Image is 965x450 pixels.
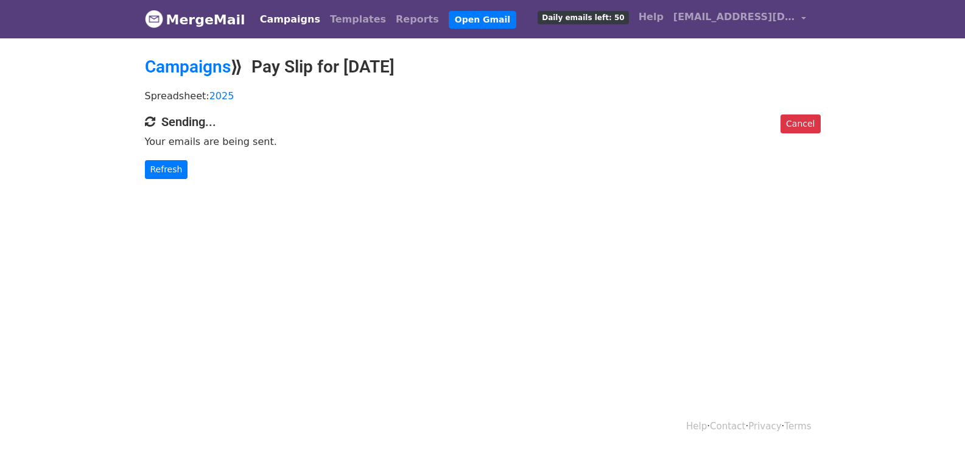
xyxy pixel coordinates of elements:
[634,5,668,29] a: Help
[145,57,231,77] a: Campaigns
[255,7,325,32] a: Campaigns
[145,114,821,129] h4: Sending...
[391,7,444,32] a: Reports
[145,160,188,179] a: Refresh
[538,11,628,24] span: Daily emails left: 50
[145,135,821,148] p: Your emails are being sent.
[325,7,391,32] a: Templates
[784,421,811,432] a: Terms
[145,10,163,28] img: MergeMail logo
[781,114,820,133] a: Cancel
[673,10,795,24] span: [EMAIL_ADDRESS][DOMAIN_NAME]
[145,90,821,102] p: Spreadsheet:
[449,11,516,29] a: Open Gmail
[145,57,821,77] h2: ⟫ Pay Slip for [DATE]
[686,421,707,432] a: Help
[209,90,234,102] a: 2025
[710,421,745,432] a: Contact
[668,5,811,33] a: [EMAIL_ADDRESS][DOMAIN_NAME]
[145,7,245,32] a: MergeMail
[533,5,633,29] a: Daily emails left: 50
[748,421,781,432] a: Privacy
